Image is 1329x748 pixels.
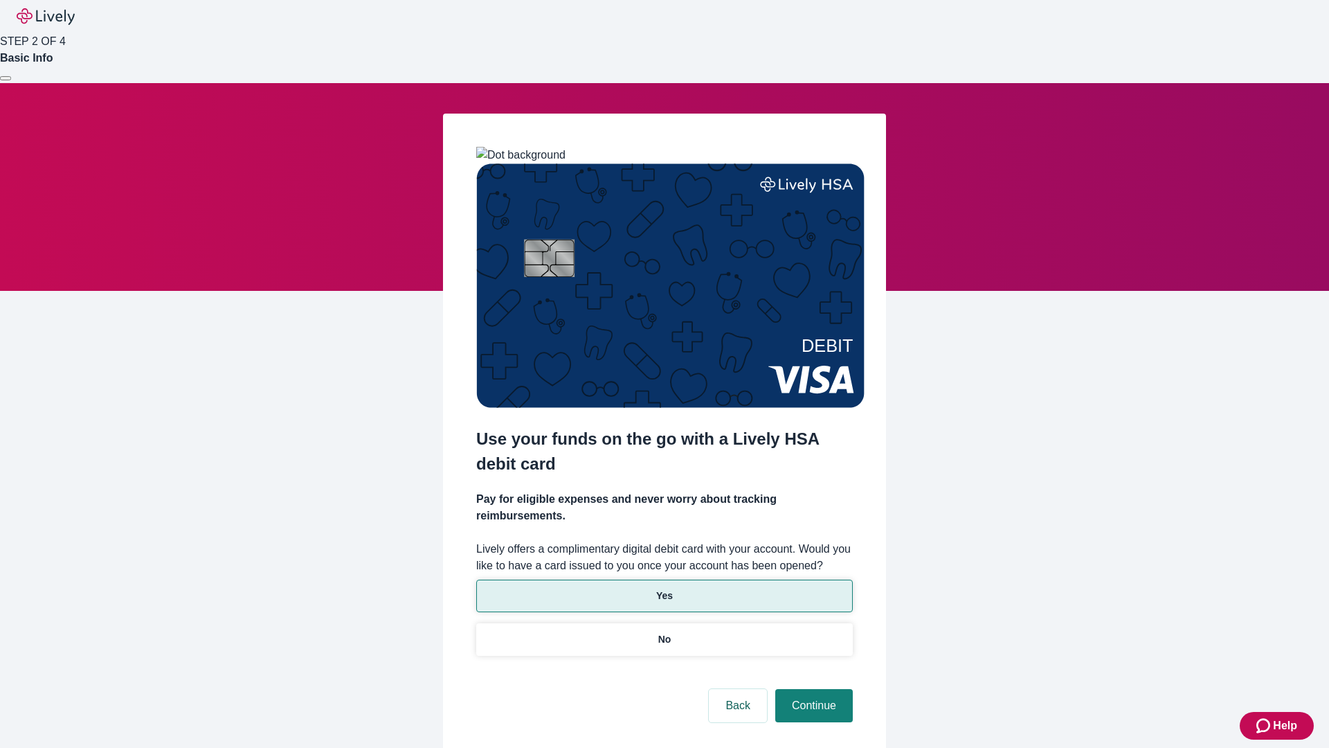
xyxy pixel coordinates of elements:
[476,580,853,612] button: Yes
[476,623,853,656] button: No
[476,491,853,524] h4: Pay for eligible expenses and never worry about tracking reimbursements.
[1240,712,1314,740] button: Zendesk support iconHelp
[775,689,853,722] button: Continue
[476,541,853,574] label: Lively offers a complimentary digital debit card with your account. Would you like to have a card...
[656,589,673,603] p: Yes
[1256,718,1273,734] svg: Zendesk support icon
[476,163,865,408] img: Debit card
[709,689,767,722] button: Back
[17,8,75,25] img: Lively
[476,147,566,163] img: Dot background
[1273,718,1297,734] span: Help
[658,632,671,647] p: No
[476,427,853,477] h2: Use your funds on the go with a Lively HSA debit card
